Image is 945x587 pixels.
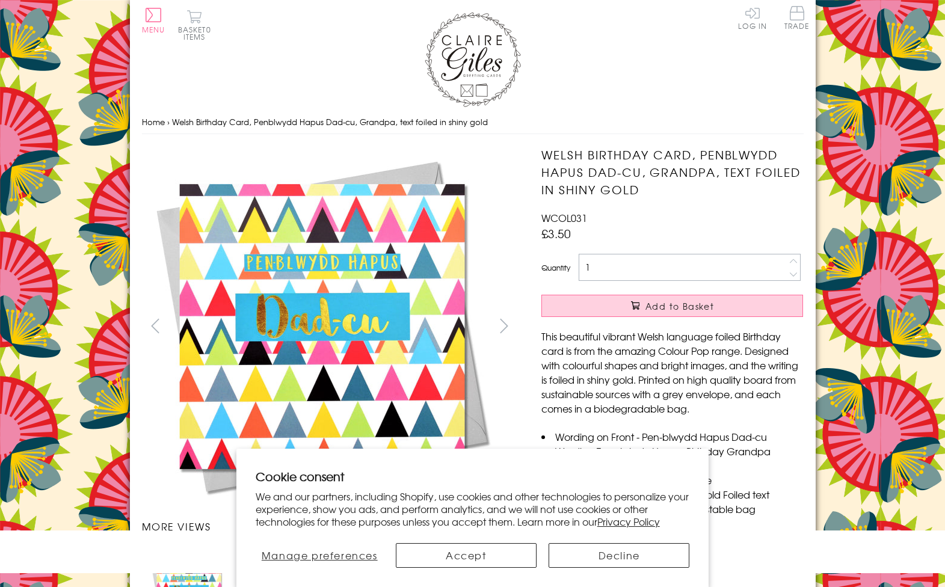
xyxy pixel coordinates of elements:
[262,548,378,562] span: Manage preferences
[549,543,689,568] button: Decline
[597,514,660,529] a: Privacy Policy
[784,6,810,32] a: Trade
[425,12,521,107] img: Claire Giles Greetings Cards
[142,24,165,35] span: Menu
[167,116,170,128] span: ›
[738,6,767,29] a: Log In
[541,211,587,225] span: WCOL031
[541,262,570,273] label: Quantity
[645,300,714,312] span: Add to Basket
[142,116,165,128] a: Home
[541,429,803,444] li: Wording on Front - Pen-blwydd Hapus Dad-cu
[784,6,810,29] span: Trade
[141,146,502,507] img: Welsh Birthday Card, Penblwydd Hapus Dad-cu, Grandpa, text foiled in shiny gold
[541,146,803,198] h1: Welsh Birthday Card, Penblwydd Hapus Dad-cu, Grandpa, text foiled in shiny gold
[142,312,169,339] button: prev
[517,146,878,507] img: Welsh Birthday Card, Penblwydd Hapus Dad-cu, Grandpa, text foiled in shiny gold
[541,329,803,416] p: This beautiful vibrant Welsh language foiled Birthday card is from the amazing Colour Pop range. ...
[178,10,211,40] button: Basket0 items
[541,225,571,242] span: £3.50
[490,312,517,339] button: next
[256,468,690,485] h2: Cookie consent
[172,116,488,128] span: Welsh Birthday Card, Penblwydd Hapus Dad-cu, Grandpa, text foiled in shiny gold
[256,490,690,527] p: We and our partners, including Shopify, use cookies and other technologies to personalize your ex...
[183,24,211,42] span: 0 items
[142,519,518,533] h3: More views
[142,110,804,135] nav: breadcrumbs
[396,543,537,568] button: Accept
[256,543,384,568] button: Manage preferences
[142,8,165,33] button: Menu
[541,295,803,317] button: Add to Basket
[541,444,803,458] li: Wording Translated - Happy Birthday Grandpa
